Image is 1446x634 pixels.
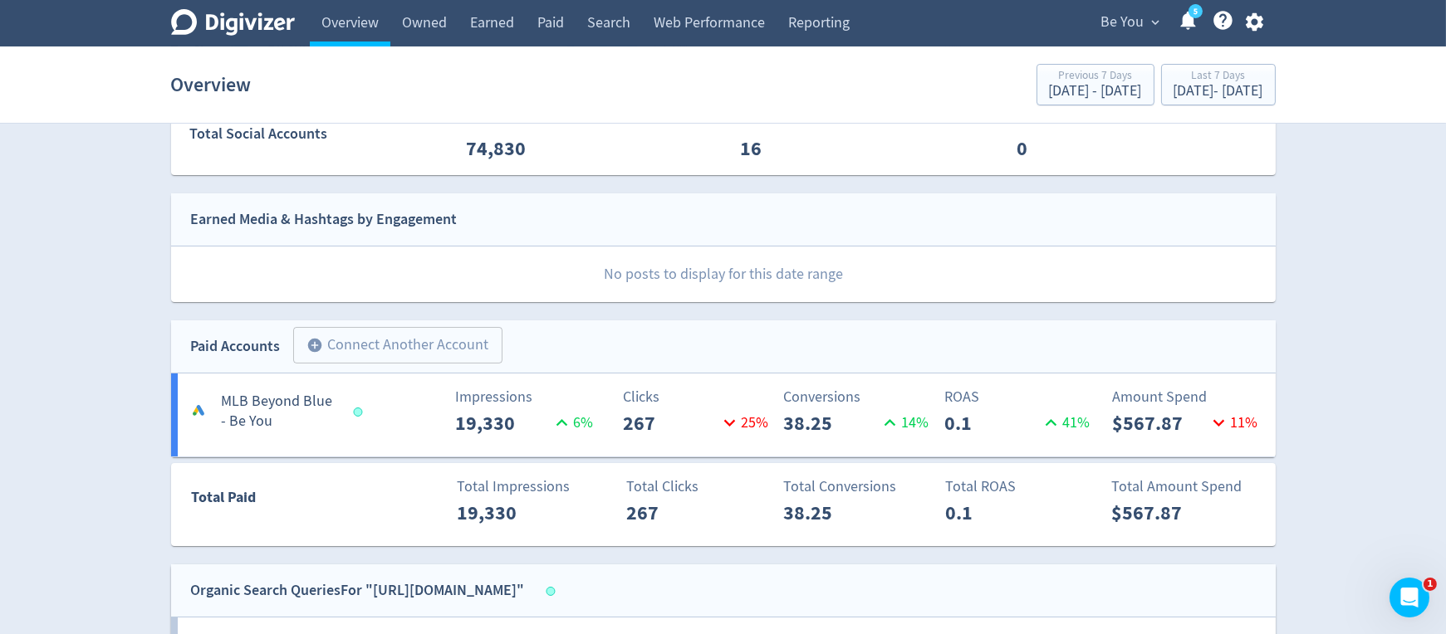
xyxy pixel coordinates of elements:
[626,475,777,498] p: Total Clicks
[623,408,718,438] p: 267
[307,337,324,354] span: add_circle
[944,408,1040,438] p: 0.1
[281,329,502,363] a: Connect Another Account
[546,587,560,596] span: Data last synced: 16 Sep 2025, 11:04am (AEST)
[944,386,1095,408] p: ROAS
[457,475,607,498] p: Total Impressions
[626,498,722,528] p: 267
[879,412,929,434] p: 14 %
[1424,578,1437,591] span: 1
[293,327,502,363] button: Connect Another Account
[945,475,1096,498] p: Total ROAS
[783,498,879,528] p: 38.25
[1049,70,1142,84] div: Previous 7 Days
[191,207,458,232] div: Earned Media & Hashtags by Engagement
[1049,84,1142,99] div: [DATE] - [DATE]
[783,386,934,408] p: Conversions
[945,498,1041,528] p: 0.1
[189,122,454,146] div: Total Social Accounts
[1112,386,1262,408] p: Amount Spend
[1096,9,1164,36] button: Be You
[457,498,552,528] p: 19,330
[455,386,605,408] p: Impressions
[353,407,367,417] span: Data last synced: 16 Sep 2025, 9:01pm (AEST)
[740,134,836,163] p: 16
[455,408,551,438] p: 19,330
[191,578,525,602] div: Organic Search Queries For "[URL][DOMAIN_NAME]"
[1149,15,1164,30] span: expand_more
[466,134,561,163] p: 74,830
[1111,498,1207,528] p: $567.87
[1174,84,1263,99] div: [DATE] - [DATE]
[783,475,934,498] p: Total Conversions
[783,408,879,438] p: 38.25
[222,392,338,432] h5: MLB Beyond Blue - Be You
[1208,412,1257,434] p: 11 %
[172,485,355,517] div: Total Paid
[191,334,281,358] div: Paid Accounts
[1040,412,1090,434] p: 41 %
[1111,475,1262,498] p: Total Amount Spend
[171,373,1276,456] a: MLB Beyond Blue - Be YouImpressions19,3306%Clicks26725%Conversions38.2514%ROAS0.141%Amount Spend$...
[171,58,252,111] h1: Overview
[1037,64,1154,105] button: Previous 7 Days[DATE] - [DATE]
[1161,64,1276,105] button: Last 7 Days[DATE]- [DATE]
[623,386,773,408] p: Clicks
[718,412,768,434] p: 25 %
[1390,578,1429,617] iframe: Intercom live chat
[1189,4,1203,18] a: 5
[1193,6,1197,17] text: 5
[1017,134,1112,163] p: 0
[1112,408,1208,438] p: $567.87
[1101,9,1145,36] span: Be You
[1174,70,1263,84] div: Last 7 Days
[172,246,1276,302] p: No posts to display for this date range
